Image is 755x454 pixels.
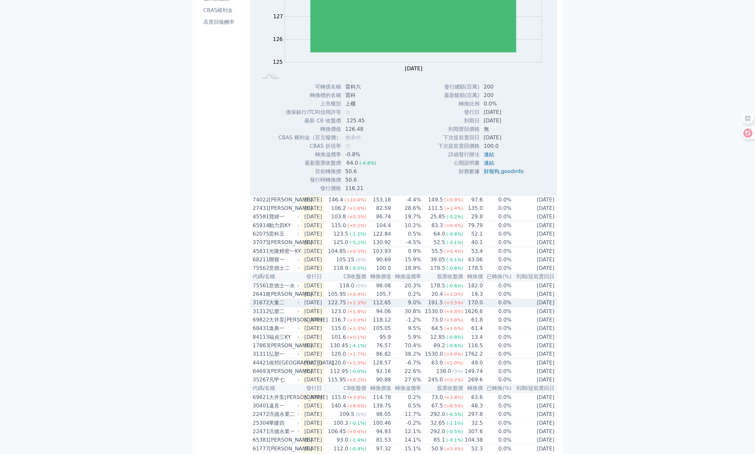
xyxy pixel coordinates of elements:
[480,83,529,91] td: 200
[330,204,347,212] div: 106.2
[253,256,267,264] div: 68211
[463,307,483,316] td: 1626.6
[326,247,347,255] div: 104.85
[269,299,298,307] div: 大量二
[391,213,422,221] td: 19.7%
[483,333,512,342] td: 0.0%
[512,307,557,316] td: [DATE]
[446,335,463,340] span: (-0.8%)
[483,290,512,298] td: 0.0%
[330,333,347,341] div: 101.6
[483,350,512,359] td: 0.0%
[367,316,391,324] td: 118.12
[512,255,557,264] td: [DATE]
[201,17,247,27] a: 高賣回報酬率
[269,316,298,324] div: 大井泵[PERSON_NAME]
[391,247,422,256] td: 0.9%
[421,272,463,281] th: 股票收盤價
[269,196,298,204] div: [PERSON_NAME]
[278,125,341,133] td: 轉換價值
[347,292,366,297] span: (+0.4%)
[347,206,366,211] span: (+1.6%)
[301,264,325,272] td: [DATE]
[438,159,480,167] td: 公開說明書
[438,108,480,117] td: 發行日
[345,109,351,115] span: 無
[332,230,350,238] div: 123.5
[301,324,325,333] td: [DATE]
[483,221,512,230] td: 0.0%
[301,367,325,376] td: [DATE]
[427,204,444,212] div: 111.5
[367,264,391,272] td: 100.0
[438,167,480,176] td: 財務數據
[341,150,381,159] td: -0.8%
[483,316,512,324] td: 0.0%
[484,160,494,166] a: 連結
[483,281,512,290] td: 0.0%
[269,308,298,315] div: 弘塑二
[512,221,557,230] td: [DATE]
[444,197,463,202] span: (+9.9%)
[429,264,446,272] div: 178.5
[438,117,480,125] td: 到期日
[330,213,347,221] div: 103.8
[347,351,366,357] span: (+1.7%)
[278,184,341,193] td: 發行價格
[201,18,247,26] li: 高賣回報酬率
[301,316,325,324] td: [DATE]
[512,281,557,290] td: [DATE]
[483,196,512,204] td: 0.0%
[446,257,463,262] span: (-0.1%)
[391,307,422,316] td: 30.8%
[278,133,341,142] td: CBAS 權利金（百元報價）
[329,342,350,350] div: 130.45
[253,299,267,307] div: 31672
[480,125,529,133] td: 無
[423,308,444,315] div: 1530.0
[391,333,422,342] td: 5.9%
[367,281,391,290] td: 98.08
[429,282,446,290] div: 178.5
[269,230,298,238] div: 雷科五
[444,360,463,365] span: (+1.0%)
[301,221,325,230] td: [DATE]
[367,230,391,238] td: 122.84
[391,272,422,281] th: 轉換溢價率
[444,326,463,331] span: (+1.6%)
[427,196,444,204] div: 149.5
[301,204,325,213] td: [DATE]
[367,247,391,256] td: 103.93
[483,213,512,221] td: 0.0%
[446,214,463,219] span: (-0.2%)
[484,168,499,174] a: 財報狗
[483,341,512,350] td: 0.0%
[367,333,391,342] td: 95.9
[367,213,391,221] td: 86.74
[269,247,298,255] div: 光隆精密一KY
[347,326,366,331] span: (+1.3%)
[332,239,350,246] div: 125.0
[391,238,422,247] td: -4.5%
[278,142,341,150] td: CBAS 折現率
[301,238,325,247] td: [DATE]
[278,108,341,117] td: 擔保銀行/TCRI信用評等
[463,213,483,221] td: 29.8
[427,299,444,307] div: 191.5
[347,300,366,305] span: (+2.3%)
[350,231,366,237] span: (-1.2%)
[446,283,463,288] span: (-0.6%)
[253,222,267,229] div: 65914
[301,230,325,238] td: [DATE]
[446,266,463,271] span: (-0.6%)
[391,204,422,213] td: 28.6%
[347,309,366,314] span: (+1.8%)
[444,309,463,314] span: (+4.8%)
[391,316,422,324] td: -1.2%
[446,240,463,245] span: (-3.1%)
[341,125,381,133] td: 126.48
[253,264,267,272] div: 75562
[269,342,298,350] div: [PERSON_NAME]
[423,350,444,358] div: 1530.0
[253,324,267,332] div: 68431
